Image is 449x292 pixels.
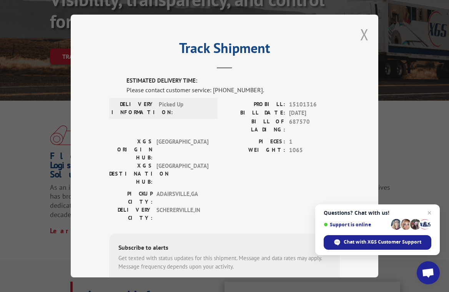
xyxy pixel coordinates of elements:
div: Please contact customer service: [PHONE_NUMBER]. [126,85,340,95]
span: Close chat [425,208,434,217]
span: 15101316 [289,100,340,109]
label: XGS ORIGIN HUB: [109,138,153,162]
label: XGS DESTINATION HUB: [109,162,153,186]
div: Open chat [417,261,440,284]
label: BILL OF LADING: [224,118,285,134]
div: Subscribe to alerts [118,243,331,254]
span: SCHERERVILLE , IN [156,206,208,222]
label: PROBILL: [224,100,285,109]
label: PIECES: [224,138,285,146]
label: WEIGHT: [224,146,285,155]
span: 1 [289,138,340,146]
span: ADAIRSVILLE , GA [156,190,208,206]
span: Chat with XGS Customer Support [344,239,421,246]
label: DELIVERY INFORMATION: [111,100,155,116]
div: Get texted with status updates for this shipment. Message and data rates may apply. Message frequ... [118,254,331,271]
label: DELIVERY CITY: [109,206,153,222]
span: [GEOGRAPHIC_DATA] [156,138,208,162]
label: BILL DATE: [224,109,285,118]
span: 1065 [289,146,340,155]
label: PICKUP CITY: [109,190,153,206]
span: Support is online [324,222,388,227]
span: Questions? Chat with us! [324,210,431,216]
span: [DATE] [289,109,340,118]
button: Close modal [360,24,369,45]
div: Chat with XGS Customer Support [324,235,431,250]
label: ESTIMATED DELIVERY TIME: [126,76,340,85]
h2: Track Shipment [109,43,340,57]
span: [GEOGRAPHIC_DATA] [156,162,208,186]
span: Picked Up [159,100,211,116]
span: 687570 [289,118,340,134]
